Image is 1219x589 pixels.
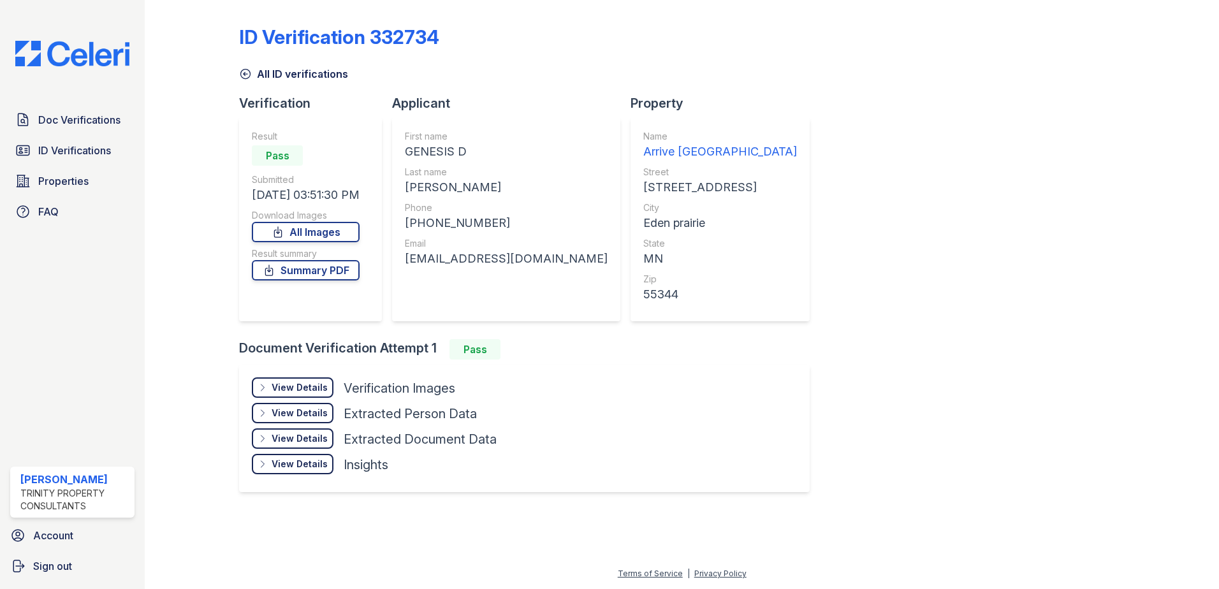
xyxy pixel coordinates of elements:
[38,173,89,189] span: Properties
[252,130,360,143] div: Result
[252,260,360,280] a: Summary PDF
[10,168,135,194] a: Properties
[392,94,631,112] div: Applicant
[405,178,608,196] div: [PERSON_NAME]
[643,143,797,161] div: Arrive [GEOGRAPHIC_DATA]
[239,66,348,82] a: All ID verifications
[643,237,797,250] div: State
[643,201,797,214] div: City
[252,173,360,186] div: Submitted
[631,94,820,112] div: Property
[643,286,797,303] div: 55344
[38,112,120,127] span: Doc Verifications
[344,456,388,474] div: Insights
[10,107,135,133] a: Doc Verifications
[643,214,797,232] div: Eden prairie
[643,250,797,268] div: MN
[38,143,111,158] span: ID Verifications
[252,222,360,242] a: All Images
[33,528,73,543] span: Account
[643,166,797,178] div: Street
[20,472,129,487] div: [PERSON_NAME]
[272,432,328,445] div: View Details
[10,138,135,163] a: ID Verifications
[252,186,360,204] div: [DATE] 03:51:30 PM
[239,94,392,112] div: Verification
[252,145,303,166] div: Pass
[405,237,608,250] div: Email
[252,209,360,222] div: Download Images
[5,523,140,548] a: Account
[344,405,477,423] div: Extracted Person Data
[405,250,608,268] div: [EMAIL_ADDRESS][DOMAIN_NAME]
[5,553,140,579] a: Sign out
[405,201,608,214] div: Phone
[5,41,140,66] img: CE_Logo_Blue-a8612792a0a2168367f1c8372b55b34899dd931a85d93a1a3d3e32e68fde9ad4.png
[20,487,129,513] div: Trinity Property Consultants
[694,569,747,578] a: Privacy Policy
[272,458,328,470] div: View Details
[405,166,608,178] div: Last name
[344,379,455,397] div: Verification Images
[643,178,797,196] div: [STREET_ADDRESS]
[239,339,820,360] div: Document Verification Attempt 1
[38,204,59,219] span: FAQ
[618,569,683,578] a: Terms of Service
[272,407,328,419] div: View Details
[272,381,328,394] div: View Details
[643,273,797,286] div: Zip
[10,199,135,224] a: FAQ
[643,130,797,161] a: Name Arrive [GEOGRAPHIC_DATA]
[33,558,72,574] span: Sign out
[405,130,608,143] div: First name
[405,214,608,232] div: [PHONE_NUMBER]
[643,130,797,143] div: Name
[239,25,439,48] div: ID Verification 332734
[405,143,608,161] div: GENESIS D
[449,339,500,360] div: Pass
[252,247,360,260] div: Result summary
[687,569,690,578] div: |
[344,430,497,448] div: Extracted Document Data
